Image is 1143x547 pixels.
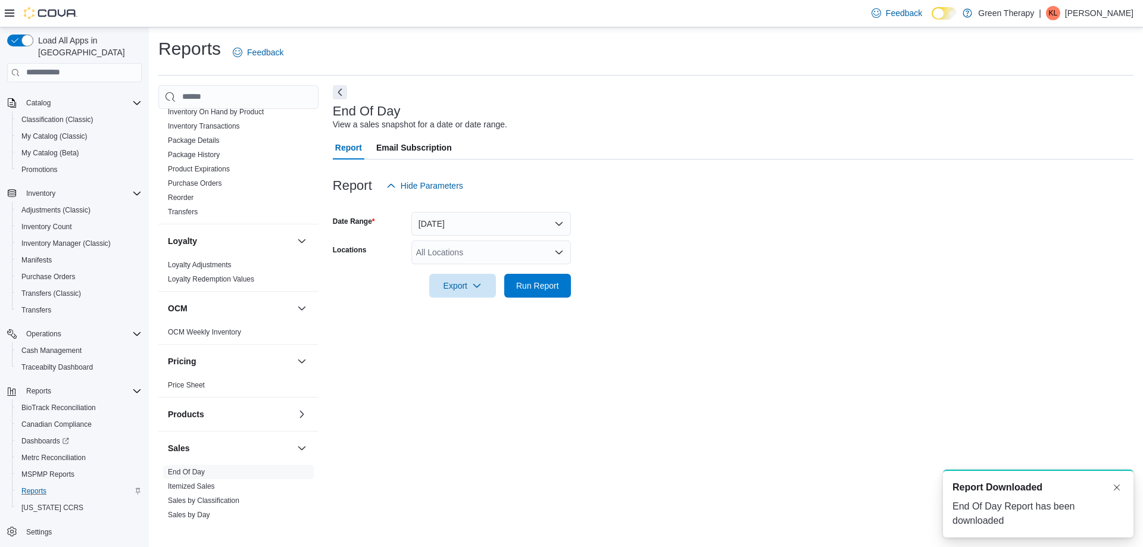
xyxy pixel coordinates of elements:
[2,383,146,399] button: Reports
[21,362,93,372] span: Traceabilty Dashboard
[17,112,142,127] span: Classification (Classic)
[168,165,230,173] a: Product Expirations
[21,165,58,174] span: Promotions
[168,442,292,454] button: Sales
[26,386,51,396] span: Reports
[168,442,190,454] h3: Sales
[21,384,142,398] span: Reports
[17,401,142,415] span: BioTrack Reconciliation
[17,360,142,374] span: Traceabilty Dashboard
[17,303,56,317] a: Transfers
[21,470,74,479] span: MSPMP Reports
[504,274,571,298] button: Run Report
[17,112,98,127] a: Classification (Classic)
[17,236,115,251] a: Inventory Manager (Classic)
[168,179,222,187] a: Purchase Orders
[295,234,309,248] button: Loyalty
[168,496,239,505] a: Sales by Classification
[168,327,241,337] span: OCM Weekly Inventory
[158,325,318,344] div: OCM
[26,189,55,198] span: Inventory
[17,501,142,515] span: Washington CCRS
[168,355,292,367] button: Pricing
[376,136,452,160] span: Email Subscription
[17,467,142,482] span: MSPMP Reports
[12,235,146,252] button: Inventory Manager (Classic)
[21,132,88,141] span: My Catalog (Classic)
[26,329,61,339] span: Operations
[17,434,74,448] a: Dashboards
[1046,6,1060,20] div: Kyle Lack
[401,180,463,192] span: Hide Parameters
[168,302,292,314] button: OCM
[886,7,922,19] span: Feedback
[17,162,142,177] span: Promotions
[17,401,101,415] a: BioTrack Reconciliation
[21,524,142,539] span: Settings
[17,220,77,234] a: Inventory Count
[26,527,52,537] span: Settings
[17,286,142,301] span: Transfers (Classic)
[158,37,221,61] h1: Reports
[228,40,288,64] a: Feedback
[17,253,142,267] span: Manifests
[952,480,1124,495] div: Notification
[12,252,146,268] button: Manifests
[2,95,146,111] button: Catalog
[295,354,309,368] button: Pricing
[17,286,86,301] a: Transfers (Classic)
[21,186,60,201] button: Inventory
[952,480,1042,495] span: Report Downloaded
[168,468,205,476] a: End Of Day
[12,285,146,302] button: Transfers (Classic)
[168,235,292,247] button: Loyalty
[17,253,57,267] a: Manifests
[2,185,146,202] button: Inventory
[17,451,142,465] span: Metrc Reconciliation
[168,235,197,247] h3: Loyalty
[382,174,468,198] button: Hide Parameters
[12,268,146,285] button: Purchase Orders
[17,146,142,160] span: My Catalog (Beta)
[21,384,56,398] button: Reports
[17,129,92,143] a: My Catalog (Classic)
[12,218,146,235] button: Inventory Count
[21,239,111,248] span: Inventory Manager (Classic)
[168,482,215,490] a: Itemized Sales
[411,212,571,236] button: [DATE]
[12,499,146,516] button: [US_STATE] CCRS
[17,467,79,482] a: MSPMP Reports
[333,85,347,99] button: Next
[168,136,220,145] a: Package Details
[333,179,372,193] h3: Report
[168,355,196,367] h3: Pricing
[21,327,142,341] span: Operations
[12,359,146,376] button: Traceabilty Dashboard
[12,433,146,449] a: Dashboards
[21,222,72,232] span: Inventory Count
[168,510,210,520] span: Sales by Day
[12,161,146,178] button: Promotions
[17,162,63,177] a: Promotions
[168,108,264,116] a: Inventory On Hand by Product
[867,1,927,25] a: Feedback
[168,380,205,390] span: Price Sheet
[168,328,241,336] a: OCM Weekly Inventory
[333,104,401,118] h3: End Of Day
[12,128,146,145] button: My Catalog (Classic)
[168,193,193,202] span: Reorder
[168,121,240,131] span: Inventory Transactions
[333,217,375,226] label: Date Range
[168,496,239,505] span: Sales by Classification
[12,202,146,218] button: Adjustments (Classic)
[436,274,489,298] span: Export
[17,417,142,432] span: Canadian Compliance
[168,208,198,216] a: Transfers
[295,441,309,455] button: Sales
[21,305,51,315] span: Transfers
[12,449,146,466] button: Metrc Reconciliation
[2,523,146,540] button: Settings
[21,327,66,341] button: Operations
